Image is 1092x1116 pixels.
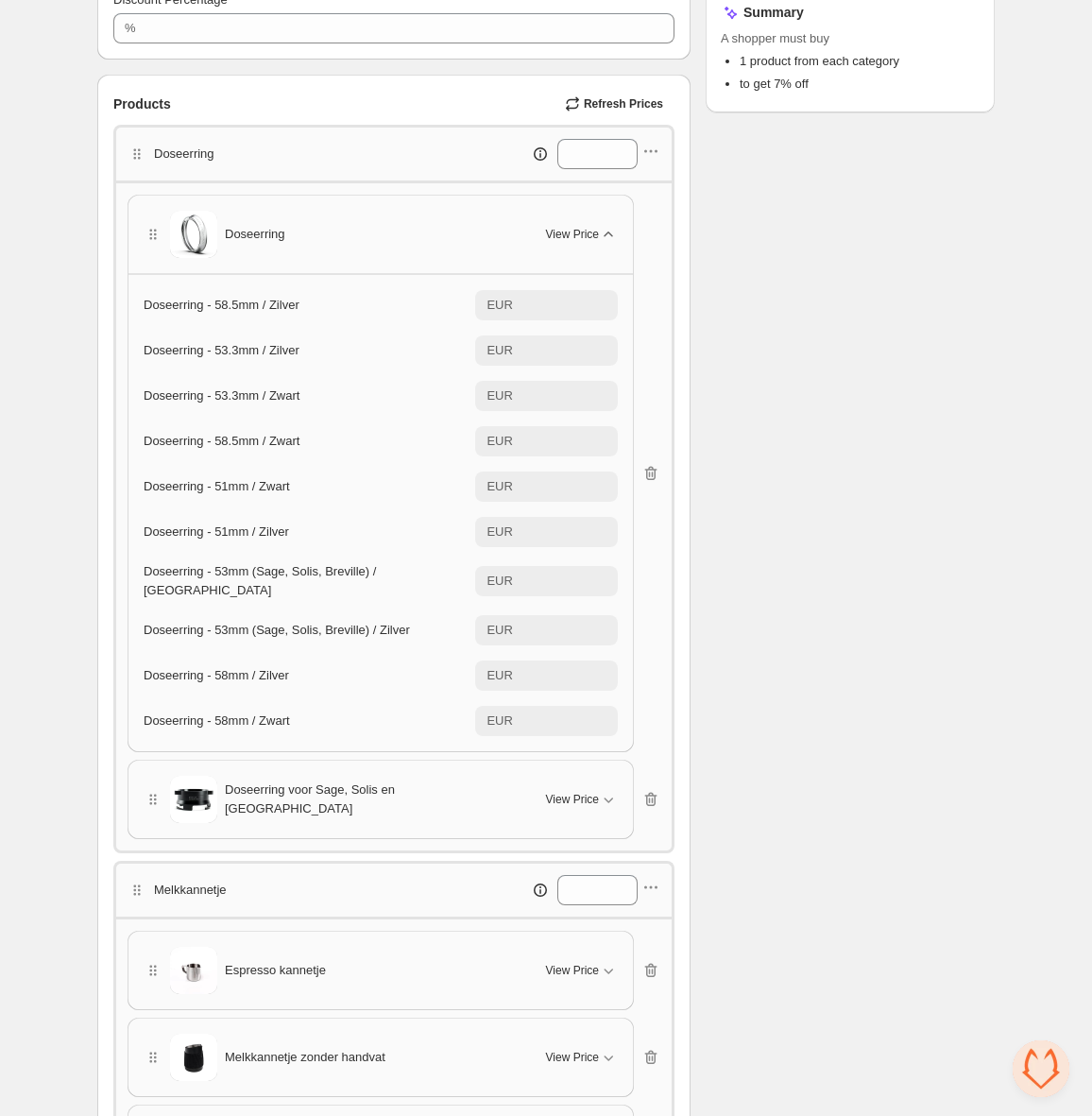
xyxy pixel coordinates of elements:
span: View Price [546,792,599,807]
span: View Price [546,227,599,242]
div: EUR [486,621,512,640]
div: % [125,19,136,38]
img: Doseerring voor Sage, Solis en Breville [170,776,217,823]
span: Espresso kannetje [225,961,326,980]
span: View Price [546,963,599,978]
img: Doseerring [170,211,217,258]
div: EUR [486,712,512,730]
a: Open de chat [1013,1040,1069,1097]
span: A shopper must buy [721,29,980,48]
span: Melkkannetje zonder handvat [225,1048,385,1067]
span: Doseerring - 51mm / Zilver [144,524,289,539]
span: Doseerring - 58mm / Zilver [144,668,289,682]
div: EUR [486,572,512,591]
button: View Price [535,784,629,815]
div: EUR [486,386,512,405]
span: Doseerring - 58mm / Zwart [144,713,290,728]
span: Doseerring - 51mm / Zwart [144,479,290,493]
button: Refresh Prices [557,91,674,117]
div: EUR [486,341,512,360]
span: Doseerring - 53mm (Sage, Solis, Breville) / [GEOGRAPHIC_DATA] [144,564,376,597]
div: EUR [486,523,512,541]
h3: Summary [743,3,804,22]
div: EUR [486,296,512,315]
span: Doseerring voor Sage, Solis en [GEOGRAPHIC_DATA] [225,781,523,818]
span: Doseerring [225,225,285,244]
span: Doseerring - 53mm (Sage, Solis, Breville) / Zilver [144,623,410,637]
button: View Price [535,955,629,986]
button: View Price [535,219,629,249]
p: Melkkannetje [154,881,227,900]
li: to get 7% off [740,75,980,94]
span: Doseerring - 53.3mm / Zilver [144,343,299,357]
img: Espresso kannetje [170,947,217,994]
div: EUR [486,477,512,496]
button: View Price [535,1042,629,1073]
span: Doseerring - 58.5mm / Zilver [144,298,299,312]
div: EUR [486,666,512,685]
span: Doseerring - 53.3mm / Zwart [144,388,299,403]
p: Doseerring [154,145,214,163]
div: EUR [486,432,512,451]
img: Melkkannetje zonder handvat [170,1034,217,1081]
li: 1 product from each category [740,52,980,71]
span: View Price [546,1050,599,1065]
span: Products [113,94,171,113]
span: Doseerring - 58.5mm / Zwart [144,434,299,448]
span: Refresh Prices [584,96,663,112]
